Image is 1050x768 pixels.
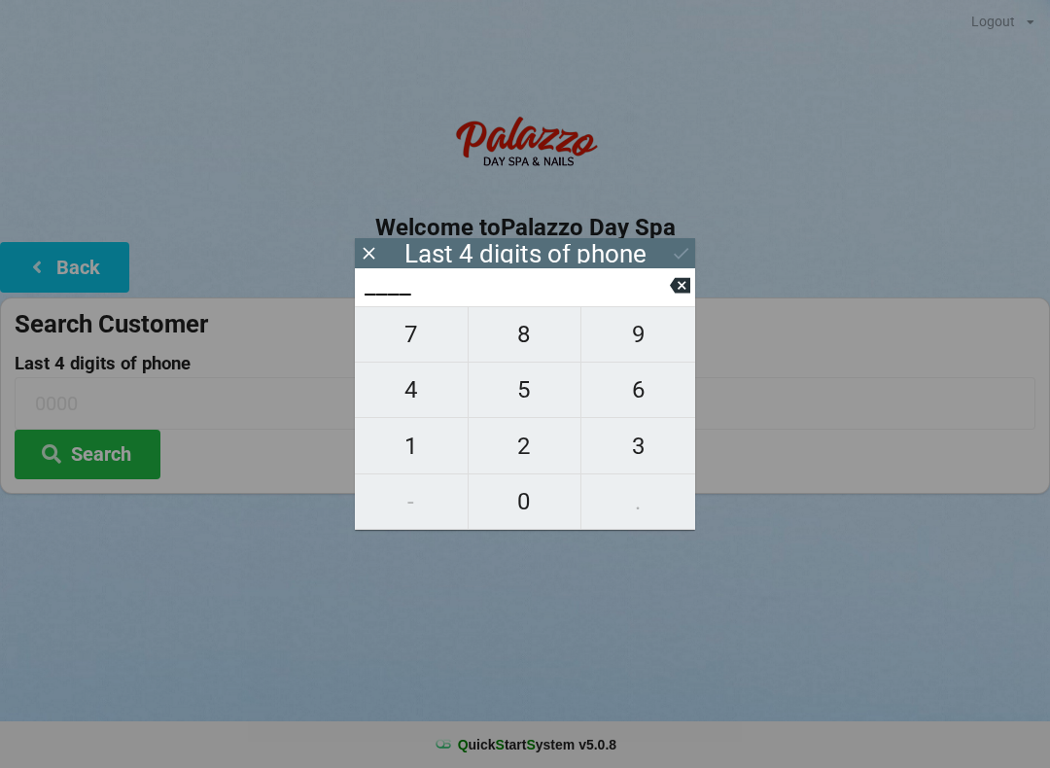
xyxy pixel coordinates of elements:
button: 4 [355,363,469,418]
span: 3 [581,426,695,467]
span: 4 [355,369,468,410]
button: 9 [581,306,695,363]
button: 6 [581,363,695,418]
span: 6 [581,369,695,410]
span: 2 [469,426,581,467]
button: 7 [355,306,469,363]
button: 1 [355,418,469,473]
button: 3 [581,418,695,473]
span: 9 [581,314,695,355]
button: 8 [469,306,582,363]
button: 5 [469,363,582,418]
div: Last 4 digits of phone [404,244,647,263]
span: 5 [469,369,581,410]
span: 8 [469,314,581,355]
span: 0 [469,481,581,522]
button: 2 [469,418,582,473]
span: 7 [355,314,468,355]
span: 1 [355,426,468,467]
button: 0 [469,474,582,530]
